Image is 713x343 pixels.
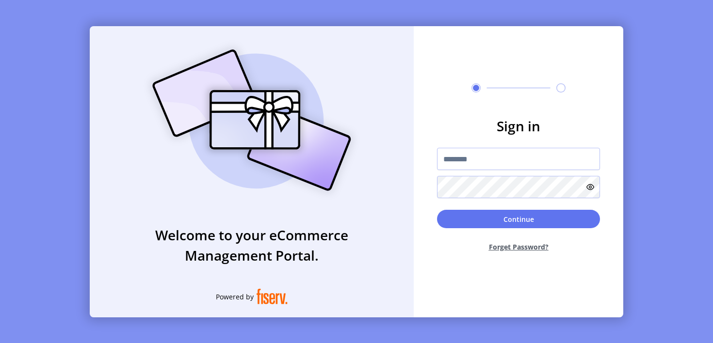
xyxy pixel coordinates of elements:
[90,225,414,265] h3: Welcome to your eCommerce Management Portal.
[437,234,600,260] button: Forget Password?
[437,116,600,136] h3: Sign in
[437,210,600,228] button: Continue
[216,292,254,302] span: Powered by
[138,39,366,202] img: card_Illustration.svg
